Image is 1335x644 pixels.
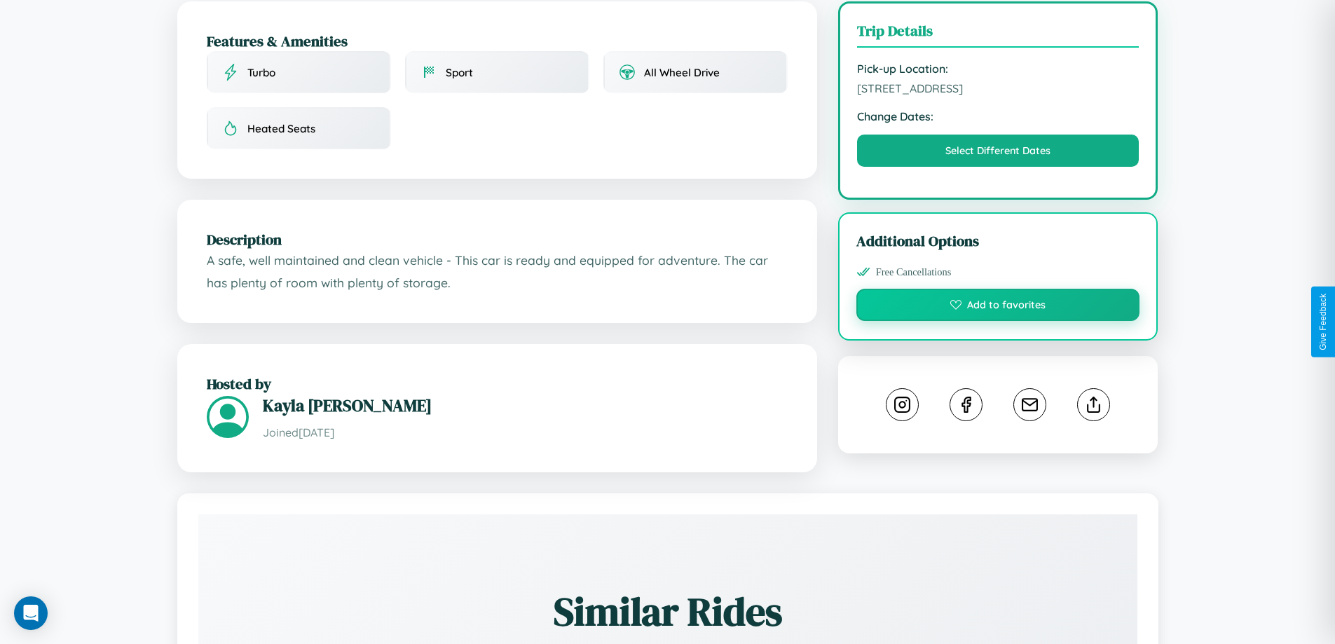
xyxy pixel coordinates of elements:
h3: Kayla [PERSON_NAME] [263,394,788,417]
span: [STREET_ADDRESS] [857,81,1139,95]
strong: Change Dates: [857,109,1139,123]
h2: Hosted by [207,374,788,394]
button: Select Different Dates [857,135,1139,167]
h3: Trip Details [857,20,1139,48]
h2: Features & Amenities [207,31,788,51]
span: Turbo [247,66,275,79]
span: Sport [446,66,473,79]
span: All Wheel Drive [644,66,720,79]
button: Add to favorites [856,289,1140,321]
h3: Additional Options [856,231,1140,251]
span: Free Cancellations [876,266,952,278]
p: A safe, well maintained and clean vehicle - This car is ready and equipped for adventure. The car... [207,249,788,294]
div: Open Intercom Messenger [14,596,48,630]
h2: Similar Rides [247,584,1088,638]
h2: Description [207,229,788,249]
span: Heated Seats [247,122,315,135]
div: Give Feedback [1318,294,1328,350]
strong: Pick-up Location: [857,62,1139,76]
p: Joined [DATE] [263,423,788,443]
